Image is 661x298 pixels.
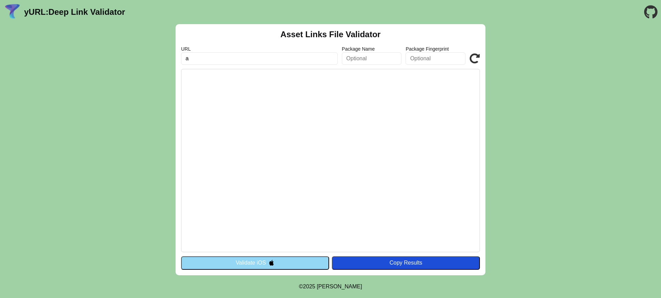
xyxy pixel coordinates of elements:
input: Required [181,52,338,65]
label: Package Name [342,46,402,52]
div: Copy Results [335,260,476,266]
button: Copy Results [332,256,480,269]
footer: © [299,275,362,298]
h2: Asset Links File Validator [281,30,381,39]
a: Michael Ibragimchayev's Personal Site [317,284,362,289]
img: yURL Logo [3,3,21,21]
img: appleIcon.svg [269,260,274,266]
input: Optional [406,52,465,65]
label: URL [181,46,338,52]
a: yURL:Deep Link Validator [24,7,125,17]
label: Package Fingerprint [406,46,465,52]
input: Optional [342,52,402,65]
button: Validate iOS [181,256,329,269]
span: 2025 [303,284,315,289]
